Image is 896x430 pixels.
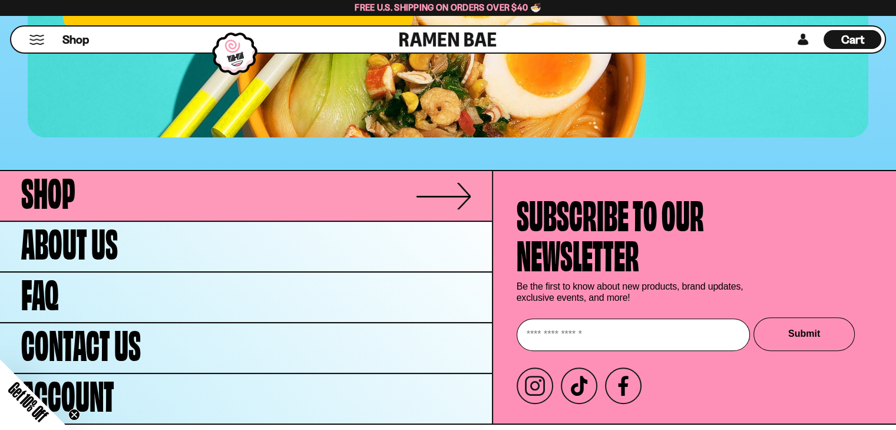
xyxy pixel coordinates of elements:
[68,409,80,421] button: Close teaser
[517,319,750,351] input: Enter your email
[29,35,45,45] button: Mobile Menu Trigger
[5,379,51,425] span: Get 10% Off
[753,317,855,351] button: Submit
[21,322,141,362] span: Contact Us
[62,30,89,49] a: Shop
[517,192,704,273] h4: Subscribe to our newsletter
[824,27,881,52] a: Cart
[355,2,541,13] span: Free U.S. Shipping on Orders over $40 🍜
[517,281,752,303] p: Be the first to know about new products, brand updates, exclusive events, and more!
[841,32,864,47] span: Cart
[21,271,59,311] span: FAQ
[62,32,89,48] span: Shop
[21,221,118,261] span: About Us
[21,170,75,210] span: Shop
